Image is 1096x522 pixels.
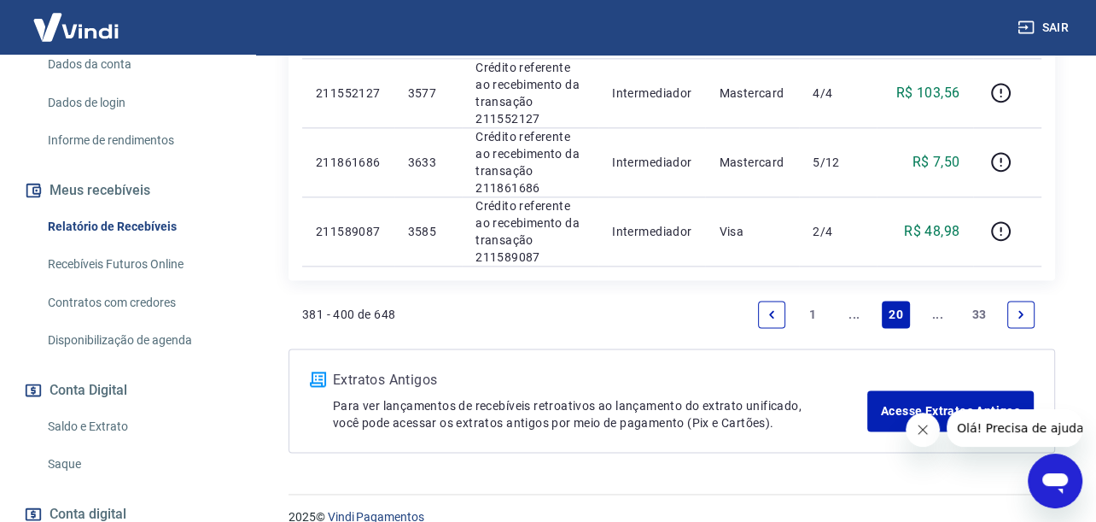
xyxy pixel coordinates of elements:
button: Sair [1014,12,1076,44]
a: Informe de rendimentos [41,123,235,158]
a: Page 1 [799,301,826,328]
p: 3577 [408,85,448,102]
p: Intermediador [612,85,691,102]
img: Vindi [20,1,131,53]
iframe: Botão para abrir a janela de mensagens [1028,454,1082,508]
p: 4/4 [813,85,863,102]
a: Dados de login [41,85,235,120]
a: Next page [1007,301,1035,328]
button: Conta Digital [20,372,235,409]
img: ícone [310,372,326,387]
p: R$ 7,50 [912,152,959,173]
p: 211552127 [316,85,381,102]
p: R$ 103,56 [896,83,960,103]
a: Contratos com credores [41,285,235,320]
a: Disponibilização de agenda [41,323,235,358]
iframe: Mensagem da empresa [947,409,1082,447]
p: Intermediador [612,223,691,240]
a: Saldo e Extrato [41,409,235,444]
ul: Pagination [751,294,1041,335]
p: Para ver lançamentos de recebíveis retroativos ao lançamento do extrato unificado, você pode aces... [333,397,867,431]
p: Extratos Antigos [333,370,867,390]
span: Olá! Precisa de ajuda? [10,12,143,26]
a: Page 20 is your current page [882,301,910,328]
a: Relatório de Recebíveis [41,209,235,244]
p: 3633 [408,154,448,171]
p: Visa [719,223,785,240]
p: 2/4 [813,223,863,240]
p: Mastercard [719,154,785,171]
a: Jump backward [841,301,868,328]
p: Intermediador [612,154,691,171]
button: Meus recebíveis [20,172,235,209]
a: Recebíveis Futuros Online [41,247,235,282]
a: Dados da conta [41,47,235,82]
iframe: Fechar mensagem [906,413,940,447]
p: 381 - 400 de 648 [302,306,395,323]
p: 5/12 [813,154,863,171]
p: 211861686 [316,154,381,171]
a: Acesse Extratos Antigos [867,390,1034,431]
p: Crédito referente ao recebimento da transação 211552127 [475,59,585,127]
a: Saque [41,447,235,482]
p: Crédito referente ao recebimento da transação 211589087 [475,197,585,266]
p: Crédito referente ao recebimento da transação 211861686 [475,128,585,196]
p: R$ 48,98 [904,221,959,242]
p: 211589087 [316,223,381,240]
p: Mastercard [719,85,785,102]
a: Page 33 [965,301,994,328]
a: Jump forward [924,301,951,328]
p: 3585 [408,223,448,240]
a: Previous page [758,301,785,328]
